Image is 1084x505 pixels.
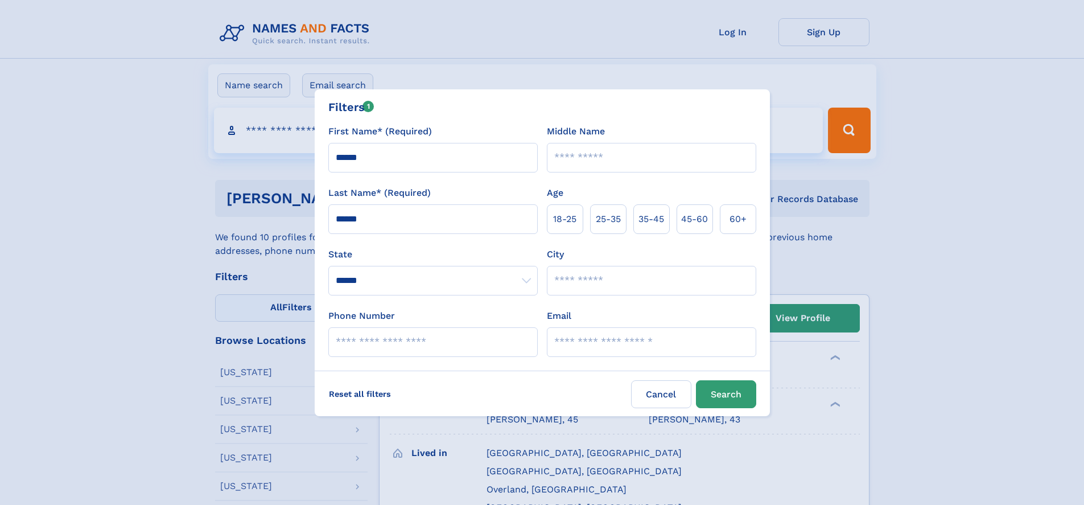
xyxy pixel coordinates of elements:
[638,212,664,226] span: 35‑45
[328,309,395,323] label: Phone Number
[631,380,691,408] label: Cancel
[328,248,538,261] label: State
[596,212,621,226] span: 25‑35
[547,309,571,323] label: Email
[696,380,756,408] button: Search
[729,212,747,226] span: 60+
[547,248,564,261] label: City
[547,125,605,138] label: Middle Name
[322,380,398,408] label: Reset all filters
[328,125,432,138] label: First Name* (Required)
[547,186,563,200] label: Age
[328,186,431,200] label: Last Name* (Required)
[681,212,708,226] span: 45‑60
[553,212,576,226] span: 18‑25
[328,98,374,116] div: Filters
